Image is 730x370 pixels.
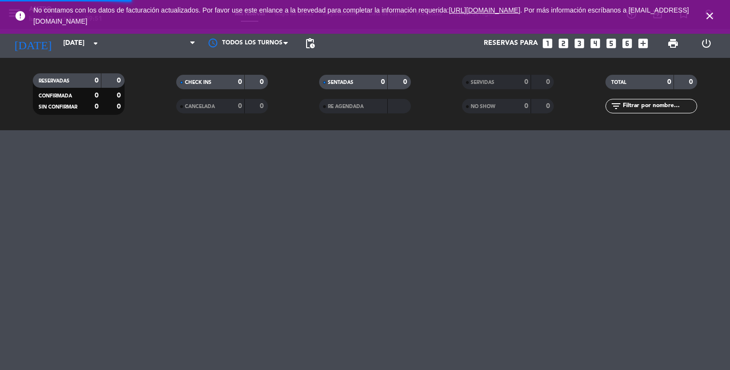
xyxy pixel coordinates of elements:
span: TOTAL [611,80,626,85]
strong: 0 [117,77,123,84]
i: power_settings_new [701,38,712,49]
strong: 0 [117,92,123,99]
strong: 0 [689,79,695,85]
strong: 0 [95,77,98,84]
i: add_box [637,37,649,50]
i: looks_two [557,37,570,50]
i: looks_6 [621,37,633,50]
span: print [667,38,679,49]
strong: 0 [260,103,266,110]
strong: 0 [546,79,552,85]
strong: 0 [667,79,671,85]
strong: 0 [95,103,98,110]
strong: 0 [238,103,242,110]
input: Filtrar por nombre... [622,101,697,111]
i: arrow_drop_down [90,38,101,49]
strong: 0 [117,103,123,110]
span: No contamos con los datos de facturación actualizados. Por favor use este enlance a la brevedad p... [33,6,689,25]
span: SIN CONFIRMAR [39,105,77,110]
i: looks_5 [605,37,618,50]
i: [DATE] [7,33,58,54]
strong: 0 [260,79,266,85]
i: looks_one [541,37,554,50]
span: Reservas para [484,40,538,47]
strong: 0 [524,103,528,110]
strong: 0 [238,79,242,85]
a: [URL][DOMAIN_NAME] [449,6,520,14]
strong: 0 [546,103,552,110]
i: looks_4 [589,37,602,50]
span: RESERVADAS [39,79,70,83]
a: . Por más información escríbanos a [EMAIL_ADDRESS][DOMAIN_NAME] [33,6,689,25]
i: filter_list [610,100,622,112]
span: CONFIRMADA [39,94,72,98]
span: pending_actions [304,38,316,49]
span: SENTADAS [328,80,353,85]
strong: 0 [381,79,385,85]
span: RE AGENDADA [328,104,364,109]
div: LOG OUT [689,29,723,58]
i: close [704,10,716,22]
span: CANCELADA [185,104,215,109]
i: error [14,10,26,22]
span: CHECK INS [185,80,211,85]
i: looks_3 [573,37,586,50]
strong: 0 [524,79,528,85]
span: NO SHOW [471,104,495,109]
span: SERVIDAS [471,80,494,85]
strong: 0 [95,92,98,99]
strong: 0 [403,79,409,85]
